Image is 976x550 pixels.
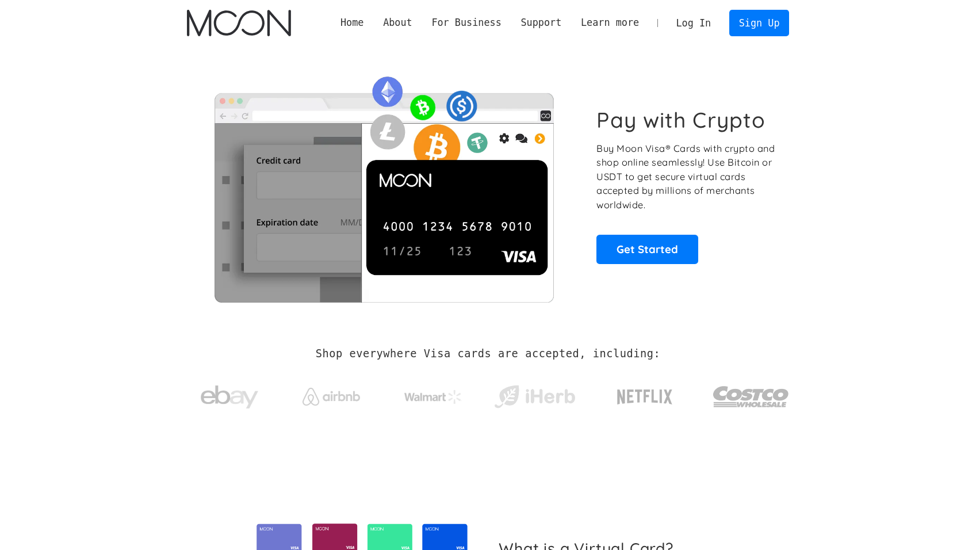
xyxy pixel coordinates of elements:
a: ebay [187,368,273,421]
p: Buy Moon Visa® Cards with crypto and shop online seamlessly! Use Bitcoin or USDT to get secure vi... [596,142,776,212]
div: Support [520,16,561,30]
a: Get Started [596,235,698,263]
div: Learn more [571,16,649,30]
a: Costco [713,364,790,424]
div: About [383,16,412,30]
div: About [373,16,422,30]
img: Netflix [616,383,673,411]
a: Log In [667,10,721,36]
img: Moon Cards let you spend your crypto anywhere Visa is accepted. [187,68,581,302]
a: home [187,10,291,36]
h1: Pay with Crypto [596,107,766,133]
a: iHerb [492,371,577,418]
img: ebay [201,379,258,415]
img: Walmart [404,390,462,404]
div: Learn more [581,16,639,30]
img: Costco [713,375,790,418]
img: iHerb [492,382,577,412]
div: For Business [422,16,511,30]
img: Airbnb [303,388,360,406]
a: Home [331,16,373,30]
img: Moon Logo [187,10,291,36]
a: Airbnb [288,376,374,411]
a: Walmart [390,379,476,410]
div: Support [511,16,571,30]
h2: Shop everywhere Visa cards are accepted, including: [316,347,660,360]
a: Netflix [594,371,696,417]
a: Sign Up [729,10,789,36]
div: For Business [431,16,501,30]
